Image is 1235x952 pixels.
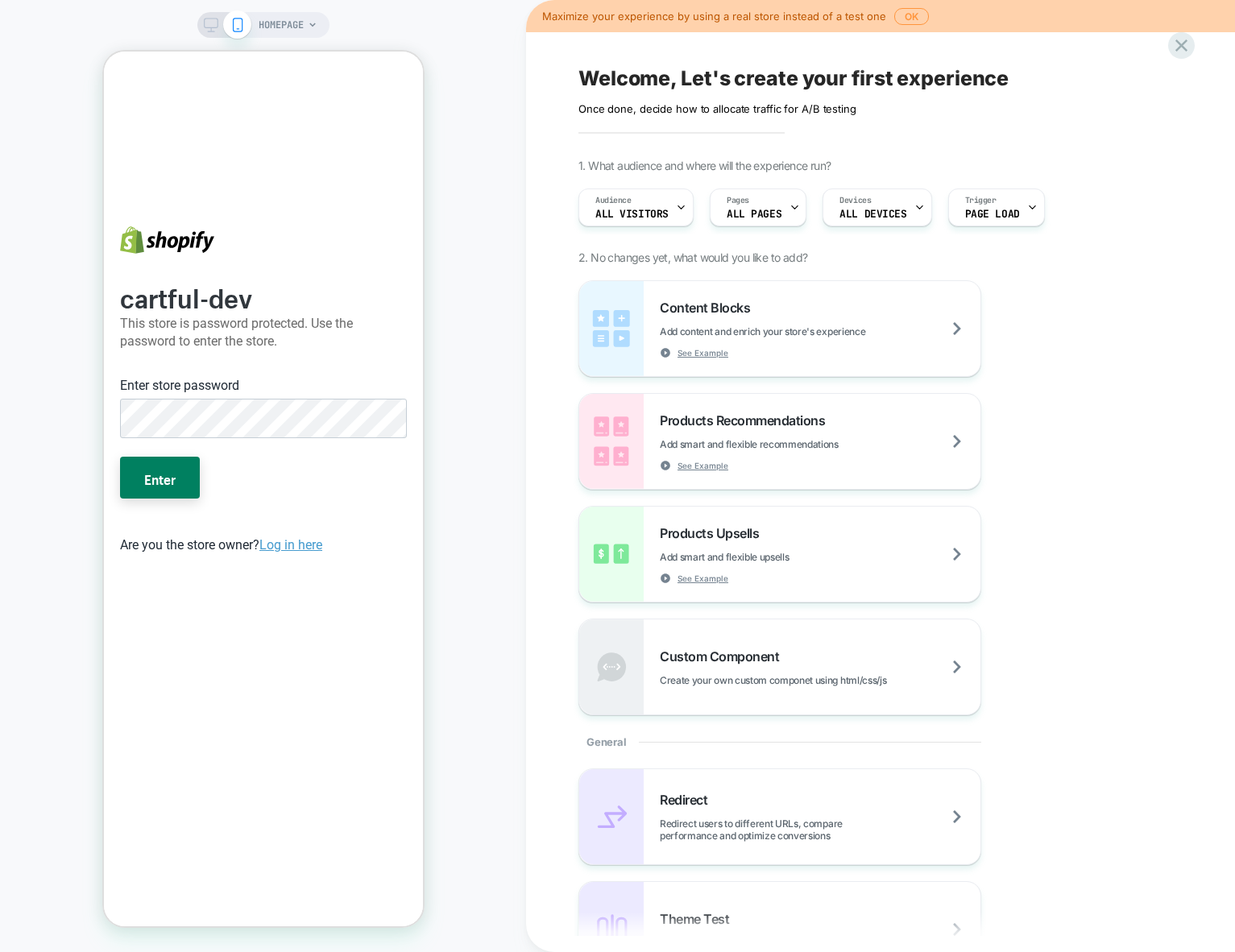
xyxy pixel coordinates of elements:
[595,209,669,220] span: All Visitors
[678,460,728,471] span: See Example
[16,223,148,263] b: cartful-dev
[259,12,304,38] span: HOMEPAGE
[965,209,1020,220] span: Page Load
[578,715,981,768] div: General
[660,551,869,563] span: Add smart and flexible upsells
[578,159,831,172] span: 1. What audience and where will the experience run?
[578,250,807,264] span: 2. No changes yet, what would you like to add?
[660,325,946,337] span: Add content and enrich your store's experience
[660,911,737,927] span: Theme Test
[839,209,906,220] span: ALL DEVICES
[660,525,767,541] span: Products Upsells
[660,412,833,428] span: Products Recommendations
[727,209,781,220] span: ALL PAGES
[965,195,997,206] span: Trigger
[660,438,919,450] span: Add smart and flexible recommendations
[660,674,967,686] span: Create your own custom componet using html/css/js
[155,486,218,501] a: Log in here
[16,486,218,501] span: Are you the store owner?
[839,195,871,206] span: Devices
[660,648,787,664] span: Custom Component
[894,8,929,25] button: OK
[16,325,135,344] label: Enter store password
[660,300,758,316] span: Content Blocks
[16,405,96,447] button: Enter
[16,263,303,299] p: This store is password protected. Use the password to enter the store.
[595,195,632,206] span: Audience
[660,817,980,842] span: Redirect users to different URLs, compare performance and optimize conversions
[660,792,715,808] span: Redirect
[678,573,728,584] span: See Example
[727,195,749,206] span: Pages
[678,347,728,358] span: See Example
